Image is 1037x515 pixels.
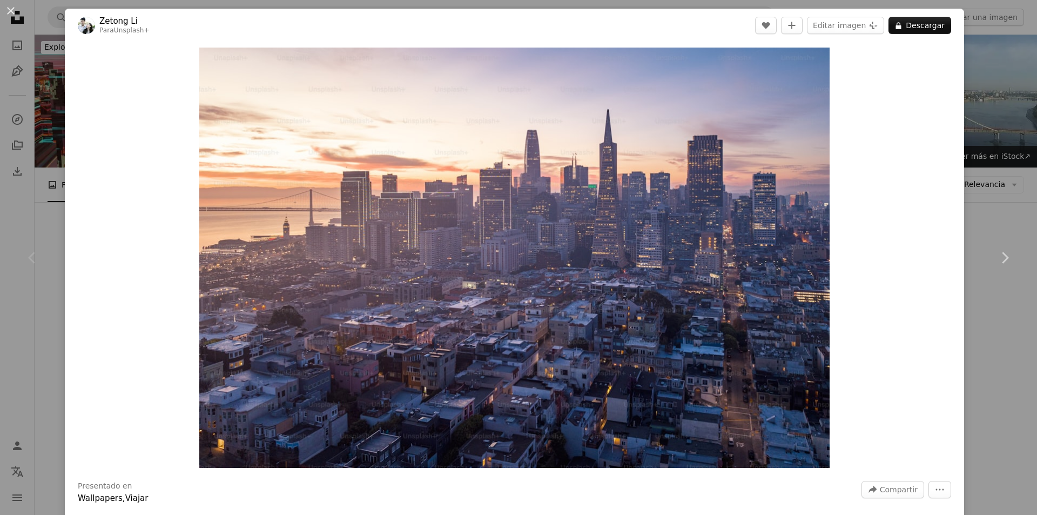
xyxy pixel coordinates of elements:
button: Descargar [888,17,951,34]
button: Más acciones [928,481,951,498]
a: Wallpapers [78,493,123,503]
div: Para [99,26,150,35]
a: Zetong Li [99,16,150,26]
img: Una vista del horizonte de una ciudad al atardecer [199,48,830,468]
img: Ve al perfil de Zetong Li [78,17,95,34]
h3: Presentado en [78,481,132,492]
button: Me gusta [755,17,777,34]
span: Compartir [880,481,918,498]
a: Siguiente [972,206,1037,310]
button: Ampliar en esta imagen [199,48,830,468]
a: Unsplash+ [114,26,150,34]
button: Añade a la colección [781,17,803,34]
a: Viajar [125,493,149,503]
span: , [123,493,125,503]
button: Editar imagen [807,17,884,34]
button: Compartir esta imagen [861,481,924,498]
